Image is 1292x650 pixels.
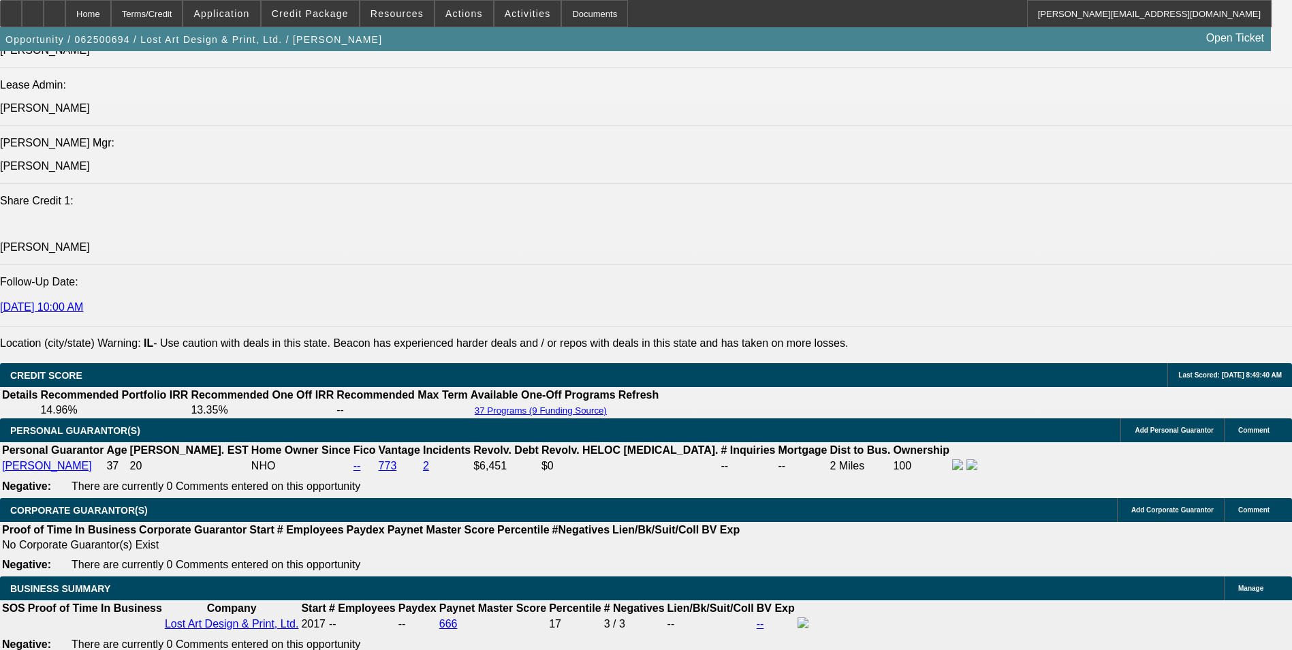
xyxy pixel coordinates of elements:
b: Dist to Bus. [830,444,891,456]
b: Ownership [893,444,949,456]
th: SOS [1,602,26,615]
td: -- [667,617,755,632]
label: - Use caution with deals in this state. Beacon has experienced harder deals and / or repos with d... [144,337,848,349]
b: Negative: [2,559,51,570]
b: Revolv. Debt [473,444,539,456]
b: Age [106,444,127,456]
b: [PERSON_NAME]. EST [130,444,249,456]
a: 2 [423,460,429,471]
button: Credit Package [262,1,359,27]
b: Incidents [423,444,471,456]
b: # Employees [329,602,396,614]
th: Available One-Off Programs [470,388,616,402]
b: # Inquiries [721,444,775,456]
td: 14.96% [40,403,189,417]
td: -- [720,459,776,474]
th: Details [1,388,38,402]
span: Add Personal Guarantor [1135,427,1214,434]
b: Fico [353,444,376,456]
span: Opportunity / 062500694 / Lost Art Design & Print, Ltd. / [PERSON_NAME] [5,34,382,45]
span: Last Scored: [DATE] 8:49:40 AM [1178,371,1282,379]
span: Comment [1238,427,1270,434]
th: Recommended One Off IRR [190,388,334,402]
th: Proof of Time In Business [1,523,137,537]
button: 37 Programs (9 Funding Source) [471,405,611,416]
td: No Corporate Guarantor(s) Exist [1,538,746,552]
b: Lien/Bk/Suit/Coll [612,524,699,536]
img: linkedin-icon.png [966,459,977,470]
b: # Employees [277,524,344,536]
img: facebook-icon.png [952,459,963,470]
b: Corporate Guarantor [139,524,247,536]
button: Actions [435,1,493,27]
b: Vantage [379,444,420,456]
b: Paydex [347,524,385,536]
b: Paydex [398,602,437,614]
b: Lien/Bk/Suit/Coll [667,602,754,614]
span: Credit Package [272,8,349,19]
b: Negative: [2,480,51,492]
span: Application [193,8,249,19]
b: Paynet Master Score [439,602,546,614]
td: $6,451 [473,459,539,474]
span: -- [329,618,336,630]
a: Open Ticket [1201,27,1270,50]
a: Lost Art Design & Print, Ltd. [165,618,299,630]
img: facebook-icon.png [798,617,808,628]
b: Paynet Master Score [388,524,494,536]
a: -- [757,618,764,630]
b: # Negatives [604,602,665,614]
td: -- [336,403,469,417]
b: Mortgage [778,444,828,456]
td: 2017 [300,617,326,632]
th: Proof of Time In Business [27,602,163,615]
td: -- [778,459,828,474]
b: BV Exp [757,602,795,614]
span: There are currently 0 Comments entered on this opportunity [72,638,360,650]
td: 100 [892,459,950,474]
span: Resources [371,8,424,19]
b: Company [207,602,257,614]
td: 2 Miles [830,459,892,474]
button: Resources [360,1,434,27]
b: Revolv. HELOC [MEDICAL_DATA]. [541,444,719,456]
a: [PERSON_NAME] [2,460,92,471]
span: Activities [505,8,551,19]
b: Personal Guarantor [2,444,104,456]
span: PERSONAL GUARANTOR(S) [10,425,140,436]
span: CREDIT SCORE [10,370,82,381]
b: Percentile [497,524,549,536]
b: IL [144,337,153,349]
span: Comment [1238,506,1270,514]
b: Negative: [2,638,51,650]
a: 666 [439,618,458,630]
span: Actions [445,8,483,19]
span: There are currently 0 Comments entered on this opportunity [72,480,360,492]
button: Activities [494,1,561,27]
th: Recommended Max Term [336,388,469,402]
td: -- [398,617,437,632]
b: Percentile [549,602,601,614]
span: BUSINESS SUMMARY [10,583,110,594]
span: CORPORATE GUARANTOR(S) [10,505,148,516]
div: 3 / 3 [604,618,665,630]
b: Start [301,602,326,614]
div: 17 [549,618,601,630]
td: NHO [251,459,351,474]
th: Recommended Portfolio IRR [40,388,189,402]
td: 20 [129,459,249,474]
th: Refresh [618,388,660,402]
b: BV Exp [702,524,740,536]
b: Start [249,524,274,536]
a: 773 [379,460,397,471]
td: $0 [541,459,719,474]
span: There are currently 0 Comments entered on this opportunity [72,559,360,570]
span: Add Corporate Guarantor [1131,506,1214,514]
td: 37 [106,459,127,474]
button: Application [183,1,259,27]
b: #Negatives [552,524,610,536]
a: -- [353,460,361,471]
span: Manage [1238,585,1263,592]
td: 13.35% [190,403,334,417]
b: Home Owner Since [251,444,351,456]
